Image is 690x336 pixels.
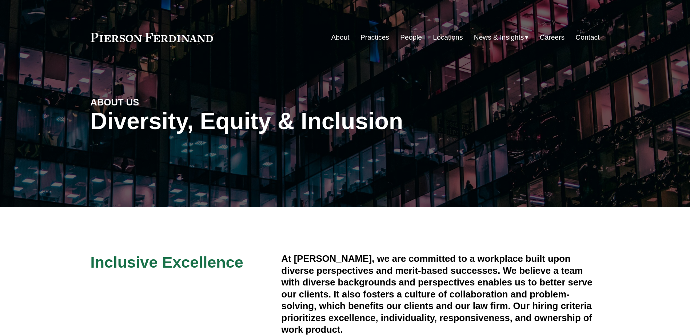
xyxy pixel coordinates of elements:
[575,31,599,44] a: Contact
[331,31,350,44] a: About
[400,31,422,44] a: People
[474,31,529,44] a: folder dropdown
[474,31,524,44] span: News & Insights
[91,253,243,271] span: Inclusive Excellence
[91,97,139,107] strong: ABOUT US
[540,31,565,44] a: Careers
[91,108,472,135] h1: Diversity, Equity & Inclusion
[282,253,600,335] h4: At [PERSON_NAME], we are committed to a workplace built upon diverse perspectives and merit-based...
[360,31,389,44] a: Practices
[433,31,463,44] a: Locations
